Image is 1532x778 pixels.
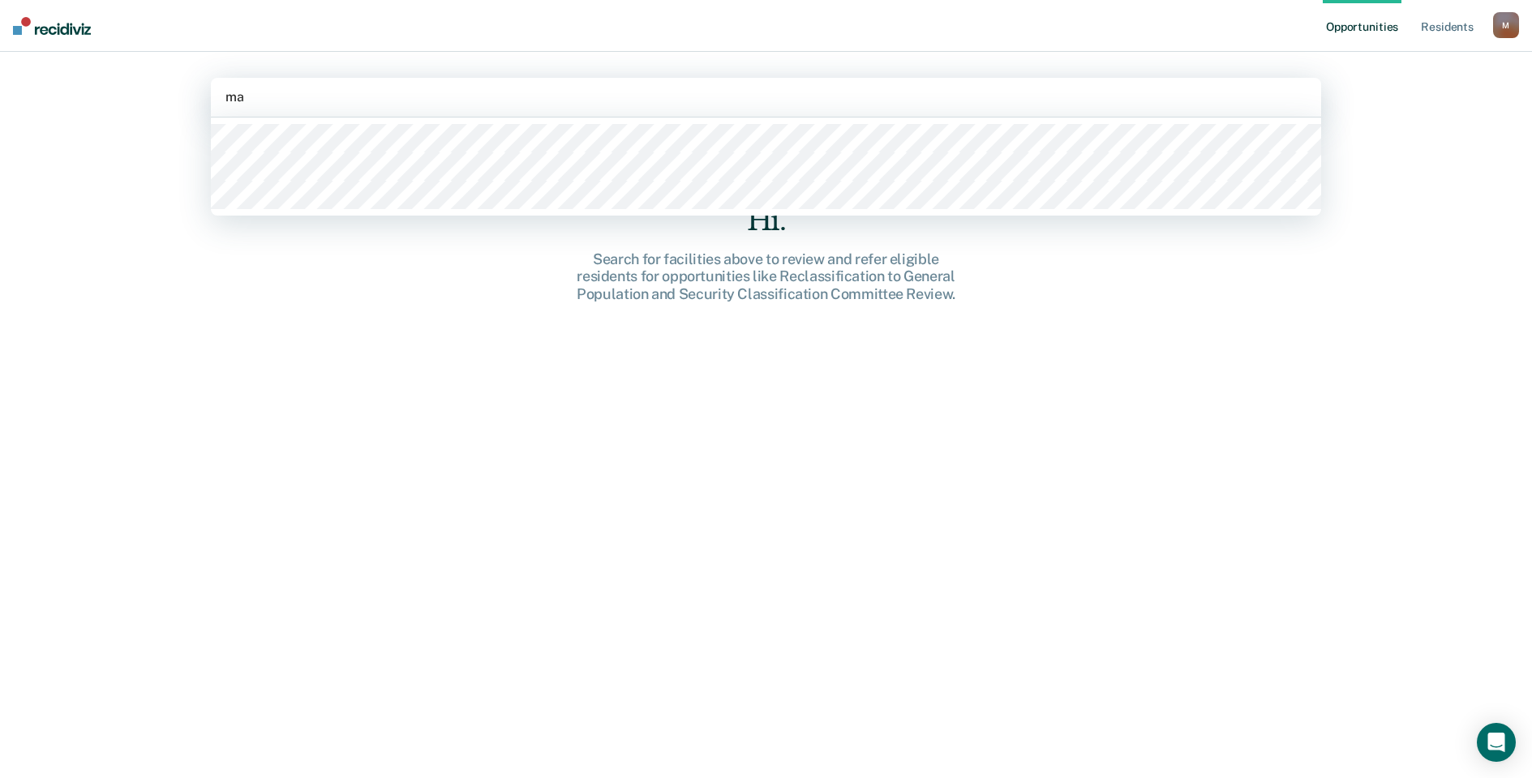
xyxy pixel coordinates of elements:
img: Recidiviz [13,17,91,35]
div: Hi. [507,204,1026,237]
div: Open Intercom Messenger [1477,723,1516,762]
div: Search for facilities above to review and refer eligible residents for opportunities like Reclass... [507,250,1026,303]
button: M [1493,12,1519,38]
